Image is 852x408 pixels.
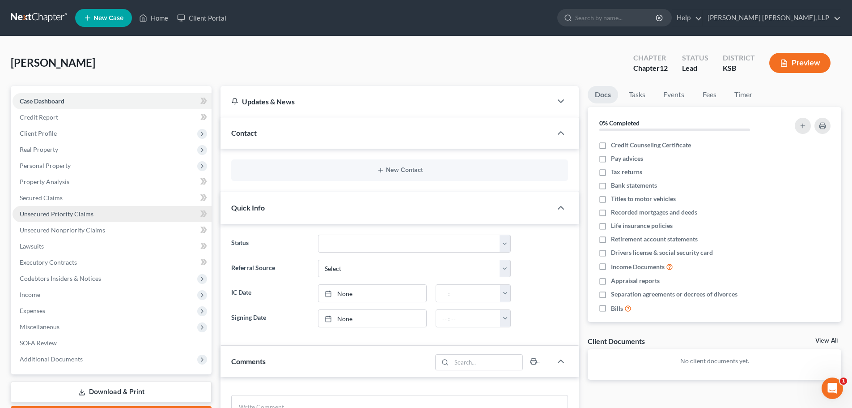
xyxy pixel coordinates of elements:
a: Client Portal [173,10,231,26]
span: 12 [660,64,668,72]
span: Retirement account statements [611,235,698,244]
a: Events [656,86,691,103]
a: Unsecured Nonpriority Claims [13,222,212,238]
span: Titles to motor vehicles [611,194,676,203]
span: Unsecured Nonpriority Claims [20,226,105,234]
span: New Case [93,15,123,21]
span: Comments [231,357,266,365]
span: Credit Report [20,113,58,121]
a: SOFA Review [13,335,212,351]
span: Bills [611,304,623,313]
span: Appraisal reports [611,276,660,285]
span: Executory Contracts [20,258,77,266]
div: Lead [682,63,708,73]
div: Status [682,53,708,63]
span: SOFA Review [20,339,57,347]
label: Referral Source [227,260,313,278]
div: District [723,53,755,63]
span: Lawsuits [20,242,44,250]
span: Bank statements [611,181,657,190]
span: Real Property [20,146,58,153]
span: Client Profile [20,129,57,137]
a: [PERSON_NAME] [PERSON_NAME], LLP [703,10,841,26]
span: Unsecured Priority Claims [20,210,93,218]
span: Income [20,291,40,298]
a: View All [815,338,838,344]
label: Signing Date [227,309,313,327]
a: Credit Report [13,109,212,125]
span: Personal Property [20,162,71,169]
strong: 0% Completed [599,119,640,127]
a: Executory Contracts [13,254,212,271]
span: Credit Counseling Certificate [611,141,691,150]
label: IC Date [227,284,313,302]
div: Chapter [633,63,668,73]
span: Property Analysis [20,178,69,185]
button: New Contact [238,167,561,174]
input: -- : -- [436,285,500,302]
a: None [318,310,426,327]
div: Chapter [633,53,668,63]
a: Property Analysis [13,174,212,190]
input: -- : -- [436,310,500,327]
a: Fees [695,86,724,103]
span: Secured Claims [20,194,63,202]
iframe: Intercom live chat [822,378,843,399]
a: Secured Claims [13,190,212,206]
div: Updates & News [231,97,541,106]
span: Separation agreements or decrees of divorces [611,290,738,299]
span: Recorded mortgages and deeds [611,208,697,217]
a: Tasks [622,86,653,103]
a: None [318,285,426,302]
span: Quick Info [231,203,265,212]
a: Download & Print [11,382,212,403]
span: Contact [231,129,257,137]
a: Case Dashboard [13,93,212,109]
label: Status [227,235,313,253]
a: Unsecured Priority Claims [13,206,212,222]
a: Timer [727,86,759,103]
a: Home [135,10,173,26]
span: Tax returns [611,167,642,176]
span: Miscellaneous [20,323,59,331]
span: Income Documents [611,262,665,271]
span: Additional Documents [20,355,83,363]
div: Client Documents [588,336,645,346]
span: Expenses [20,307,45,314]
span: [PERSON_NAME] [11,56,95,69]
span: Drivers license & social security card [611,248,713,257]
span: 1 [840,378,847,385]
span: Pay advices [611,154,643,163]
a: Help [672,10,702,26]
div: KSB [723,63,755,73]
span: Case Dashboard [20,97,64,105]
span: Life insurance policies [611,221,673,230]
button: Preview [769,53,831,73]
input: Search by name... [575,9,657,26]
a: Docs [588,86,618,103]
a: Lawsuits [13,238,212,254]
p: No client documents yet. [595,356,834,365]
span: Codebtors Insiders & Notices [20,275,101,282]
input: Search... [452,355,523,370]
